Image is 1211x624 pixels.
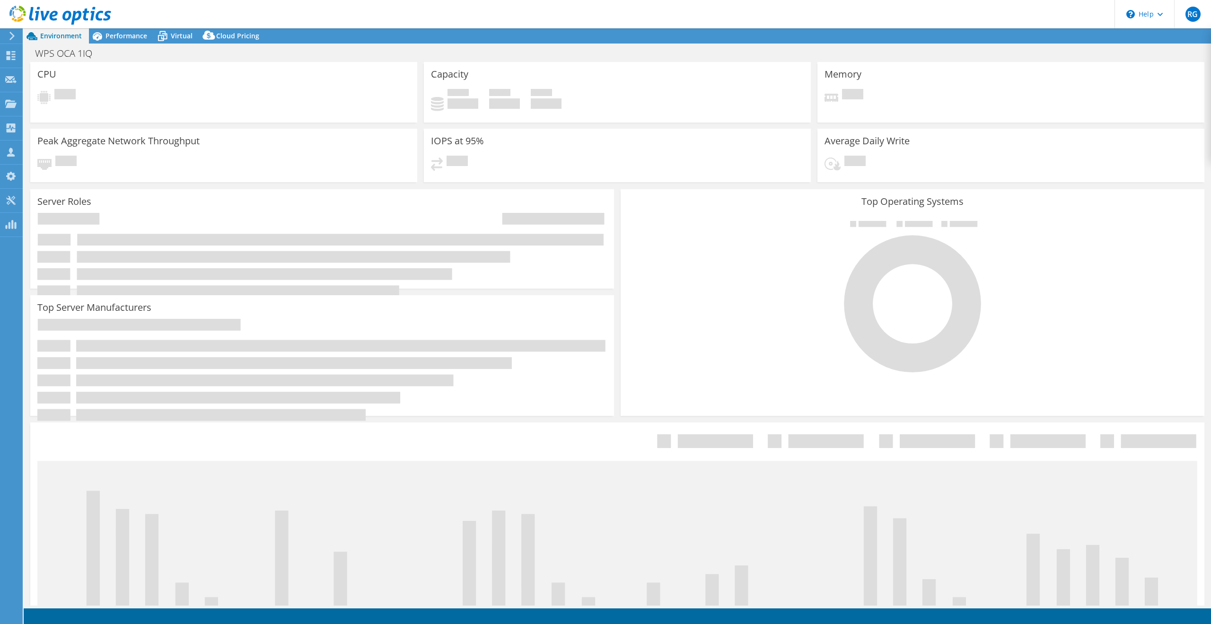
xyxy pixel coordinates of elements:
h3: Peak Aggregate Network Throughput [37,136,200,146]
span: RG [1185,7,1201,22]
span: Total [531,89,552,98]
h3: Top Operating Systems [628,196,1197,207]
h3: IOPS at 95% [431,136,484,146]
span: Free [489,89,510,98]
span: Environment [40,31,82,40]
span: Pending [844,156,866,168]
h3: Average Daily Write [825,136,910,146]
span: Pending [54,89,76,102]
h4: 0 GiB [489,98,520,109]
span: Pending [447,156,468,168]
svg: \n [1126,10,1135,18]
h4: 0 GiB [448,98,478,109]
span: Pending [55,156,77,168]
span: Pending [842,89,863,102]
h3: Top Server Manufacturers [37,302,151,313]
h3: CPU [37,69,56,79]
span: Performance [105,31,147,40]
h3: Memory [825,69,861,79]
h1: WPS OCA 1IQ [31,48,107,59]
span: Cloud Pricing [216,31,259,40]
span: Virtual [171,31,193,40]
h4: 0 GiB [531,98,562,109]
h3: Capacity [431,69,468,79]
span: Used [448,89,469,98]
h3: Server Roles [37,196,91,207]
